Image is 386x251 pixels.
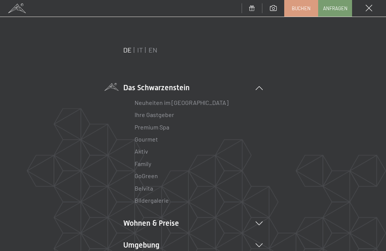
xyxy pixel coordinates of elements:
a: Family [135,160,151,167]
a: Gourmet [135,136,158,143]
a: IT [137,46,143,54]
a: Buchen [285,0,318,16]
a: Premium Spa [135,123,169,131]
span: Buchen [292,5,311,12]
a: Bildergalerie [135,197,169,204]
a: DE [123,46,132,54]
a: Belvita [135,185,153,192]
a: EN [149,46,157,54]
a: Aktiv [135,148,148,155]
a: GoGreen [135,172,158,179]
a: Ihre Gastgeber [135,111,174,118]
a: Neuheiten im [GEOGRAPHIC_DATA] [135,99,228,106]
span: Anfragen [323,5,348,12]
a: Anfragen [319,0,352,16]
